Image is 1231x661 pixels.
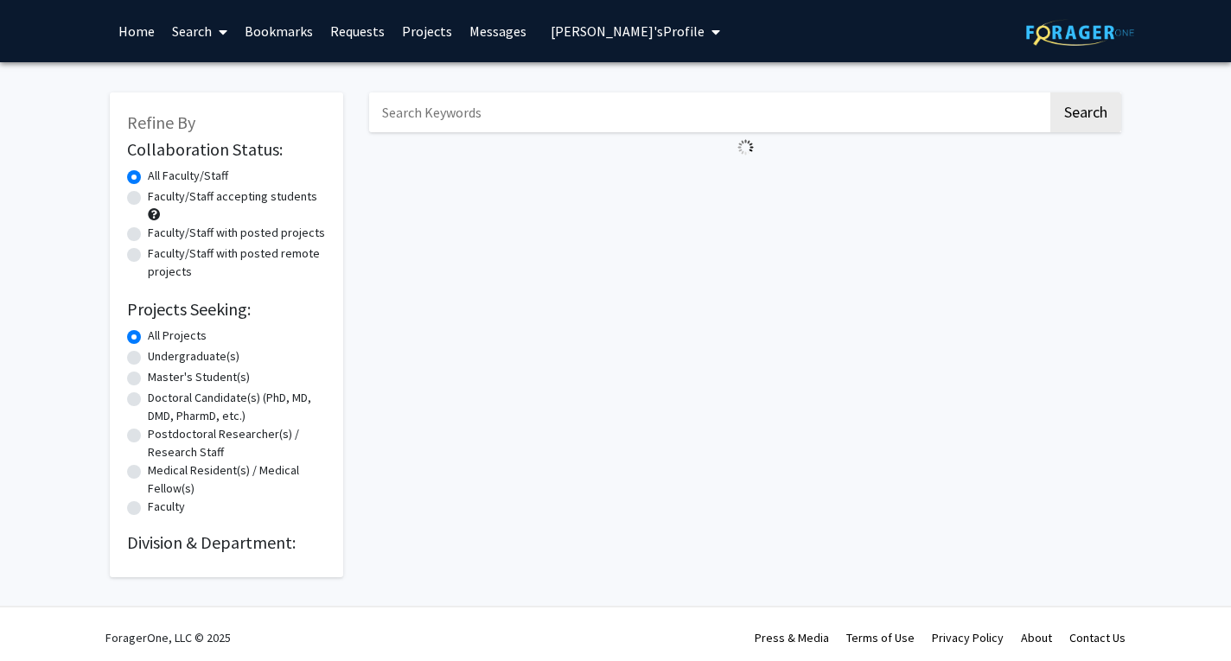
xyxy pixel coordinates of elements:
[369,92,1048,132] input: Search Keywords
[322,1,393,61] a: Requests
[1026,19,1134,46] img: ForagerOne Logo
[127,139,326,160] h2: Collaboration Status:
[1158,583,1218,648] iframe: Chat
[393,1,461,61] a: Projects
[127,299,326,320] h2: Projects Seeking:
[1069,630,1126,645] a: Contact Us
[163,1,236,61] a: Search
[730,132,761,162] img: Loading
[148,461,326,498] label: Medical Resident(s) / Medical Fellow(s)
[148,425,326,461] label: Postdoctoral Researcher(s) / Research Staff
[110,1,163,61] a: Home
[551,22,705,40] span: [PERSON_NAME]'s Profile
[148,245,326,281] label: Faculty/Staff with posted remote projects
[148,347,239,365] label: Undergraduate(s)
[148,498,185,516] label: Faculty
[148,327,207,345] label: All Projects
[148,389,326,425] label: Doctoral Candidate(s) (PhD, MD, DMD, PharmD, etc.)
[236,1,322,61] a: Bookmarks
[127,111,195,133] span: Refine By
[932,630,1004,645] a: Privacy Policy
[369,162,1121,202] nav: Page navigation
[127,532,326,553] h2: Division & Department:
[1021,630,1052,645] a: About
[148,187,317,206] label: Faculty/Staff accepting students
[846,630,915,645] a: Terms of Use
[755,630,829,645] a: Press & Media
[148,368,250,386] label: Master's Student(s)
[461,1,535,61] a: Messages
[148,224,325,242] label: Faculty/Staff with posted projects
[148,167,228,185] label: All Faculty/Staff
[1050,92,1121,132] button: Search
